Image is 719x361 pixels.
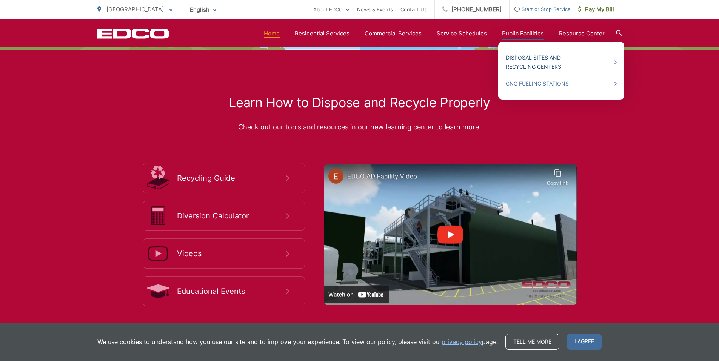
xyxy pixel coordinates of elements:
[177,249,286,258] span: Videos
[143,276,305,306] a: Educational Events
[313,5,349,14] a: About EDCO
[506,53,617,71] a: Disposal Sites and Recycling Centers
[177,211,286,220] span: Diversion Calculator
[400,5,427,14] a: Contact Us
[143,201,305,231] a: Diversion Calculator
[567,334,602,350] span: I agree
[506,79,617,88] a: CNG Fueling Stations
[184,3,222,16] span: English
[559,29,605,38] a: Resource Center
[295,29,349,38] a: Residential Services
[97,337,498,346] p: We use cookies to understand how you use our site and to improve your experience. To view our pol...
[437,29,487,38] a: Service Schedules
[502,29,544,38] a: Public Facilities
[143,163,305,193] a: Recycling Guide
[97,95,622,110] h2: Learn How to Dispose and Recycle Properly
[106,6,164,13] span: [GEOGRAPHIC_DATA]
[143,238,305,269] a: Videos
[97,121,622,133] p: Check out our tools and resources in our new learning center to learn more.
[357,5,393,14] a: News & Events
[177,287,286,296] span: Educational Events
[177,174,286,183] span: Recycling Guide
[442,337,482,346] a: privacy policy
[365,29,422,38] a: Commercial Services
[578,5,614,14] span: Pay My Bill
[264,29,280,38] a: Home
[97,28,169,39] a: EDCD logo. Return to the homepage.
[505,334,559,350] a: Tell me more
